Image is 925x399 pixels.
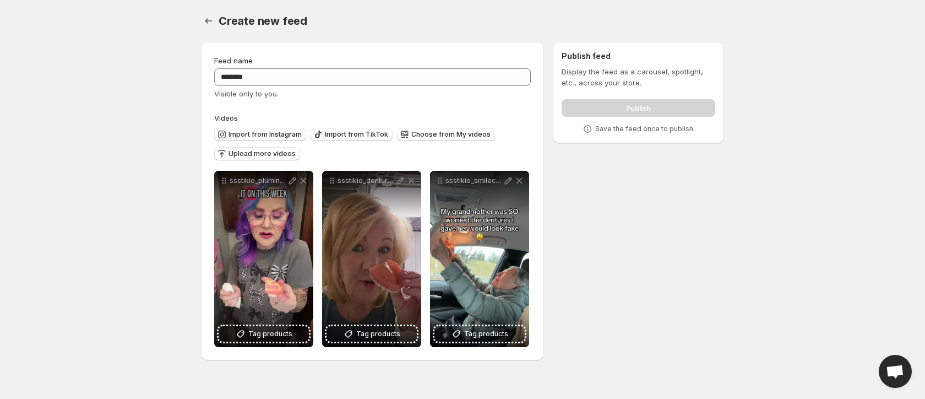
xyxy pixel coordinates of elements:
div: ssstikio_smileculture_dental_1752501910051 - CopyTag products [430,171,529,347]
span: Upload more videos [228,149,296,158]
button: Choose from My videos [397,128,495,141]
button: Import from Instagram [214,128,306,141]
span: Import from TikTok [325,130,388,139]
p: ssstikio_dentureswithmichelle_1752501888731 - Trim [338,176,395,185]
div: ssstikio_pluminkdesigns_1752502142183 - Trim - Copy - CopyTag products [214,171,313,347]
span: Choose from My videos [411,130,491,139]
button: Tag products [327,326,417,342]
p: Display the feed as a carousel, spotlight, etc., across your store. [562,66,715,88]
button: Tag products [219,326,309,342]
button: Settings [201,13,216,29]
button: Tag products [434,326,525,342]
span: Import from Instagram [228,130,302,139]
span: Create new feed [219,14,307,28]
span: Tag products [356,328,400,339]
p: Save the feed once to publish. [595,125,695,133]
a: Open chat [879,355,912,388]
p: ssstikio_smileculture_dental_1752501910051 - Copy [445,176,503,185]
span: Tag products [248,328,292,339]
p: ssstikio_pluminkdesigns_1752502142183 - Trim - Copy - Copy [230,176,287,185]
div: ssstikio_dentureswithmichelle_1752501888731 - TrimTag products [322,171,421,347]
h2: Publish feed [562,51,715,62]
span: Visible only to you. [214,89,279,98]
span: Feed name [214,56,253,65]
button: Import from TikTok [311,128,393,141]
span: Videos [214,114,238,122]
button: Upload more videos [214,147,300,160]
span: Tag products [464,328,508,339]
